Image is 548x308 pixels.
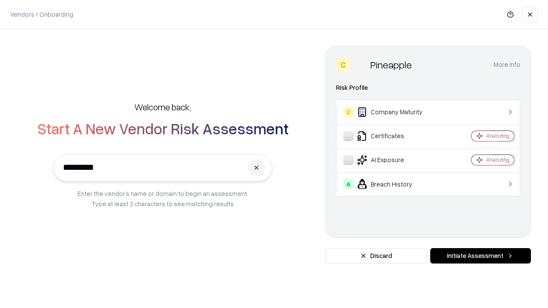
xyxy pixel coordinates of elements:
[343,131,446,141] div: Certificates
[37,120,289,137] h2: Start A New Vendor Risk Assessment
[486,132,509,139] div: Analyzing
[336,83,520,93] div: Risk Profile
[486,156,509,163] div: Analyzing
[325,248,427,264] button: Discard
[370,58,412,71] div: Pineapple
[430,248,531,264] button: Initiate Assessment
[343,179,354,189] div: A
[336,58,350,71] div: C
[343,107,446,117] div: Company Maturity
[134,101,191,113] h5: Welcome back,
[494,57,520,72] button: More info
[343,107,354,117] div: C
[10,10,73,19] p: Vendors / Onboarding
[343,155,446,165] div: AI Exposure
[77,188,248,209] p: Enter the vendor’s name or domain to begin an assessment. Type at least 3 characters to see match...
[343,179,446,189] div: Breach History
[353,58,367,71] img: Pineapple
